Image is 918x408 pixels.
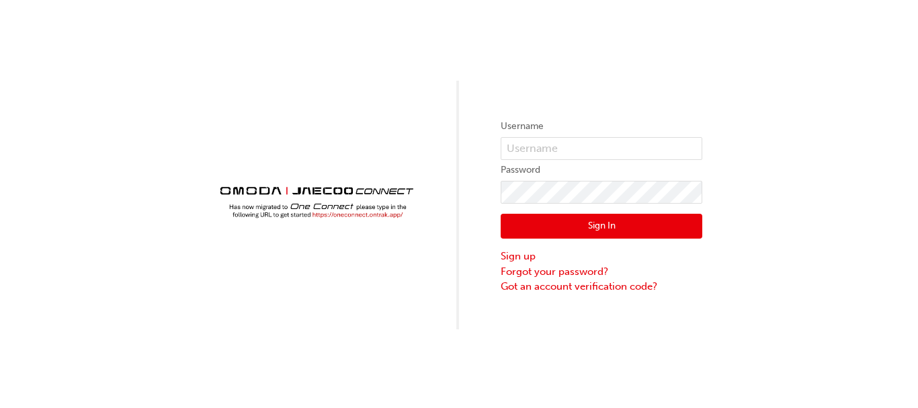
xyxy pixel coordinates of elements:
input: Username [501,137,702,160]
img: Trak [216,167,417,223]
a: Got an account verification code? [501,279,702,294]
label: Username [501,118,702,134]
a: Forgot your password? [501,264,702,280]
a: Sign up [501,249,702,264]
button: Sign In [501,214,702,239]
label: Password [501,162,702,178]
